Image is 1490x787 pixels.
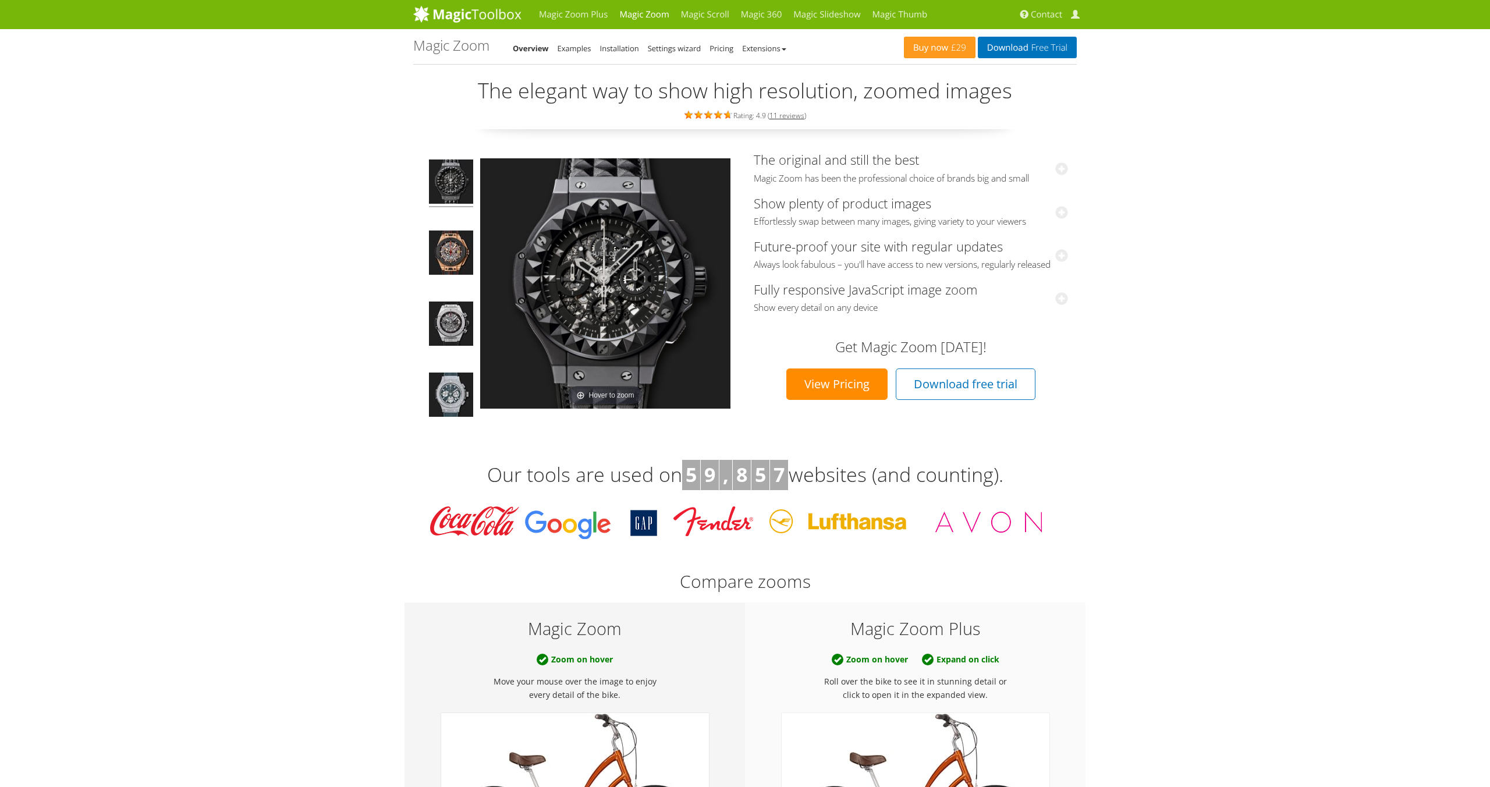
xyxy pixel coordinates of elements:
b: Expand on click [916,650,1005,669]
a: Pricing [709,43,733,54]
a: 11 reviews [769,111,804,120]
a: Big Bang Depeche Mode [428,158,474,208]
a: Show plenty of product imagesEffortlessly swap between many images, giving variety to your viewers [754,194,1068,228]
b: 8 [736,461,747,488]
span: Always look fabulous – you'll have access to new versions, regularly released [754,259,1068,271]
p: Move your mouse over the image to enjoy every detail of the bike. [416,675,734,701]
b: 9 [704,461,715,488]
h1: Magic Zoom [413,38,489,53]
h3: Get Magic Zoom [DATE]! [765,339,1056,354]
h3: Our tools are used on websites (and counting). [413,460,1077,490]
a: Extensions [742,43,786,54]
a: Big Bang Jeans [428,371,474,421]
span: Show every detail on any device [754,302,1068,314]
img: MagicToolbox.com - Image tools for your website [413,5,521,23]
a: Fully responsive JavaScript image zoomShow every detail on any device [754,281,1068,314]
img: Big Bang Jeans - Magic Zoom Demo [429,373,473,420]
span: Effortlessly swap between many images, giving variety to your viewers [754,216,1068,228]
b: Zoom on hover [826,650,914,669]
span: Free Trial [1028,43,1067,52]
a: Examples [558,43,591,54]
b: , [723,461,729,488]
h2: The elegant way to show high resolution, zoomed images [413,79,1077,102]
a: Big Bang Unico Titanium [428,300,474,350]
span: Magic Zoom has been the professional choice of brands big and small [754,173,1068,185]
b: 5 [686,461,697,488]
img: Big Bang Ferrari King Gold Carbon [429,231,473,278]
img: Magic Toolbox Customers [422,502,1068,543]
span: £29 [948,43,966,52]
a: Big Bang Ferrari King Gold Carbon [428,229,474,279]
b: 7 [774,461,785,488]
div: Rating: 4.9 ( ) [413,108,1077,121]
h5: Magic Zoom [416,619,734,638]
a: Overview [513,43,549,54]
a: Hover to zoom [480,158,730,409]
a: Installation [600,43,639,54]
p: Roll over the bike to see it in stunning detail or click to open it in the expanded view. [756,675,1074,701]
a: Future-proof your site with regular updatesAlways look fabulous – you'll have access to new versi... [754,237,1068,271]
a: View Pricing [786,368,888,400]
img: Big Bang Depeche Mode - Magic Zoom Demo [429,159,473,207]
img: Big Bang Unico Titanium - Magic Zoom Demo [429,302,473,349]
b: 5 [755,461,766,488]
h2: Compare zooms [413,572,1077,591]
a: Buy now£29 [904,37,975,58]
a: DownloadFree Trial [978,37,1077,58]
b: Zoom on hover [531,650,619,669]
a: The original and still the bestMagic Zoom has been the professional choice of brands big and small [754,151,1068,184]
a: Download free trial [896,368,1035,400]
a: Settings wizard [648,43,701,54]
span: Contact [1031,9,1062,20]
h5: Magic Zoom Plus [756,619,1074,638]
